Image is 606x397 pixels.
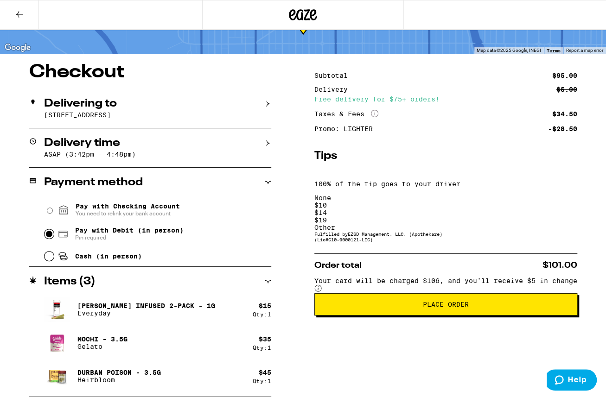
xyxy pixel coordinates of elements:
[314,180,577,188] p: 100% of the tip goes to your driver
[314,224,577,231] div: Other
[314,194,577,202] div: None
[314,96,577,102] div: Free delivery for $75+ orders!
[77,343,128,350] p: Gelato
[314,72,354,79] div: Subtotal
[75,234,184,241] span: Pin required
[76,210,180,217] span: You need to relink your bank account
[77,376,161,384] p: Heirbloom
[547,48,561,53] a: Terms
[314,86,354,93] div: Delivery
[75,252,142,260] span: Cash (in person)
[547,369,597,392] iframe: Opens a widget where you can find more information
[548,126,577,132] div: -$28.50
[314,209,577,216] div: $ 14
[44,330,70,356] img: Gelato - Mochi - 3.5g
[44,151,271,158] p: ASAP (3:42pm - 4:48pm)
[314,277,577,284] span: Your card will be charged $106, and you’ll receive $5 in change
[477,48,541,53] span: Map data ©2025 Google, INEGI
[2,42,33,54] img: Google
[44,363,70,389] img: Heirbloom - Durban Poison - 3.5g
[423,301,469,308] span: Place Order
[314,231,577,242] div: Fulfilled by EZSD Management, LLC. (Apothekare) (Lic# C10-0000121-LIC )
[314,261,362,270] span: Order total
[253,345,271,351] div: Qty: 1
[556,86,577,93] div: $5.00
[566,48,603,53] a: Report a map error
[314,293,577,315] button: Place Order
[552,111,577,117] div: $34.50
[77,309,215,317] p: Everyday
[77,335,128,343] p: Mochi - 3.5g
[314,126,379,132] div: Promo: LIGHTER
[552,72,577,79] div: $95.00
[44,296,70,322] img: Everyday - Jack Herer Infused 2-Pack - 1g
[29,63,271,82] h1: Checkout
[44,177,143,188] h2: Payment method
[259,302,271,309] div: $ 15
[44,111,271,119] p: [STREET_ADDRESS]
[44,98,117,109] h2: Delivering to
[44,276,96,287] h2: Items ( 3 )
[2,42,33,54] a: Open this area in Google Maps (opens a new window)
[77,302,215,309] p: [PERSON_NAME] Infused 2-Pack - 1g
[314,151,577,162] h5: Tips
[314,216,577,224] div: $ 19
[314,202,577,209] div: $ 10
[77,369,161,376] p: Durban Poison - 3.5g
[542,261,577,270] span: $101.00
[253,311,271,317] div: Qty: 1
[314,110,378,118] div: Taxes & Fees
[259,335,271,343] div: $ 35
[76,202,180,217] span: Pay with Checking Account
[259,369,271,376] div: $ 45
[253,378,271,384] div: Qty: 1
[44,138,120,149] h2: Delivery time
[75,227,184,234] span: Pay with Debit (in person)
